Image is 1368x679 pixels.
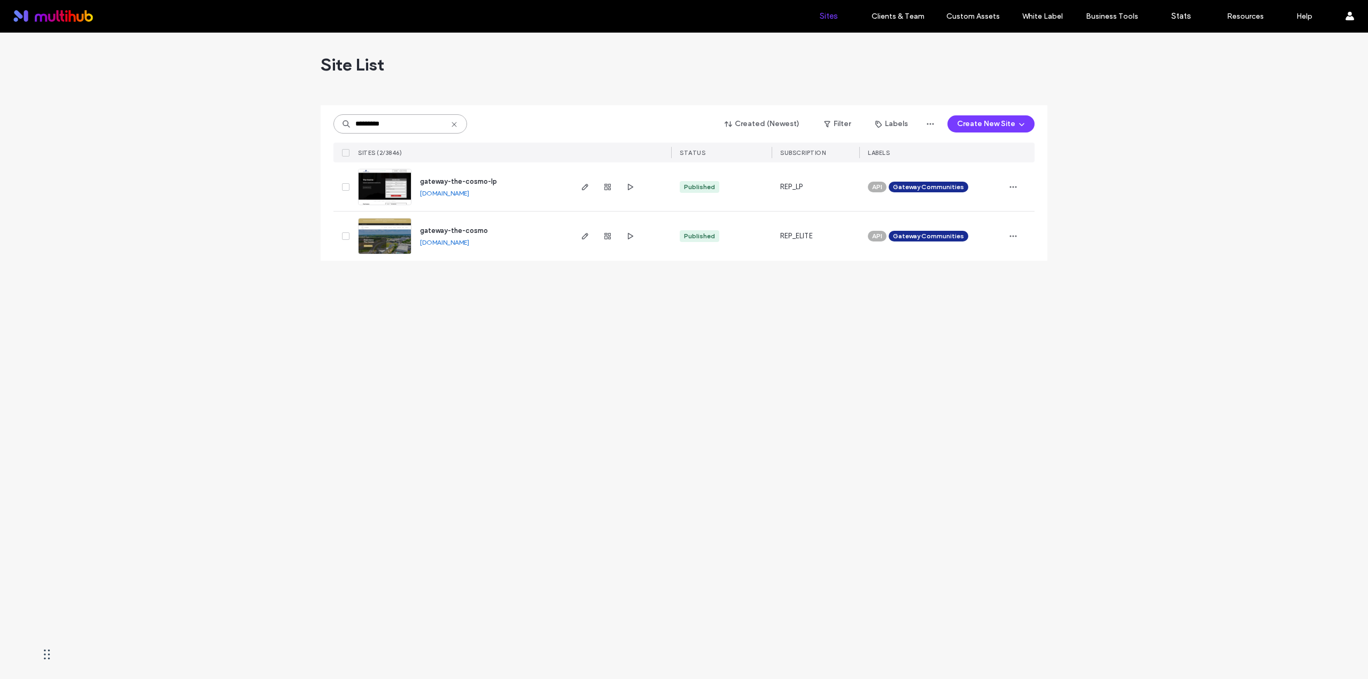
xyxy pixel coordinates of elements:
[866,115,918,132] button: Labels
[684,231,715,241] div: Published
[893,231,964,241] span: Gateway Communities
[947,115,1035,132] button: Create New Site
[321,54,384,75] span: Site List
[780,182,803,192] span: REP_LP
[1171,11,1191,21] label: Stats
[780,149,826,157] span: SUBSCRIPTION
[24,7,46,17] span: Help
[44,638,50,670] div: Drag
[1296,12,1312,21] label: Help
[420,189,469,197] a: [DOMAIN_NAME]
[1227,12,1264,21] label: Resources
[420,238,469,246] a: [DOMAIN_NAME]
[872,12,924,21] label: Clients & Team
[420,227,488,235] a: gateway-the-cosmo
[872,231,882,241] span: API
[893,182,964,192] span: Gateway Communities
[1022,12,1063,21] label: White Label
[946,12,1000,21] label: Custom Assets
[684,182,715,192] div: Published
[820,11,838,21] label: Sites
[420,177,497,185] a: gateway-the-cosmo-lp
[358,149,402,157] span: SITES (2/3846)
[716,115,809,132] button: Created (Newest)
[680,149,705,157] span: STATUS
[780,231,813,241] span: REP_ELITE
[813,115,861,132] button: Filter
[1086,12,1138,21] label: Business Tools
[868,149,890,157] span: LABELS
[872,182,882,192] span: API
